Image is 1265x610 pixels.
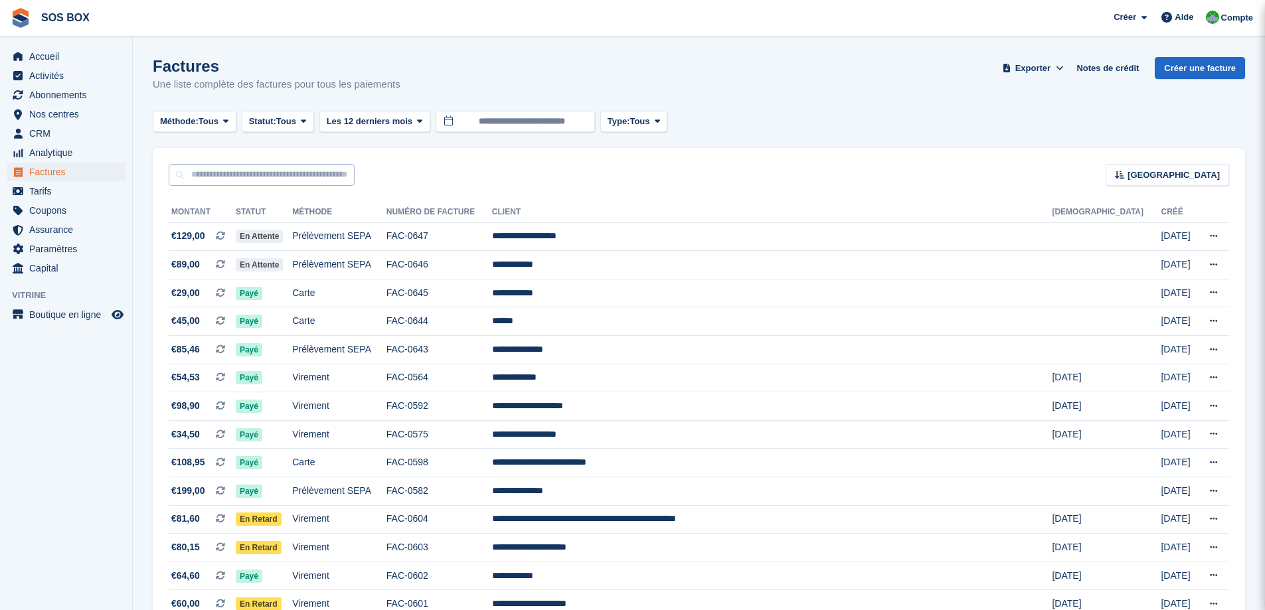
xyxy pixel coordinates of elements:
td: [DATE] [1161,336,1196,364]
td: Virement [292,364,386,392]
td: [DATE] [1161,420,1196,449]
td: [DATE] [1161,505,1196,534]
td: Virement [292,420,386,449]
a: menu [7,66,126,85]
span: Payé [236,287,262,300]
th: Client [492,202,1053,223]
span: €80,15 [171,540,200,554]
span: Payé [236,456,262,469]
td: FAC-0644 [386,307,492,336]
button: Exporter [999,57,1066,79]
td: [DATE] [1161,449,1196,477]
a: SOS BOX [36,7,95,29]
span: €54,53 [171,370,200,384]
span: Abonnements [29,86,109,104]
span: Paramètres [29,240,109,258]
span: Payé [236,428,262,441]
td: Prélèvement SEPA [292,222,386,251]
span: Exporter [1015,62,1051,75]
td: [DATE] [1161,392,1196,421]
span: Factures [29,163,109,181]
span: En attente [236,230,284,243]
th: Montant [169,202,236,223]
span: Capital [29,259,109,277]
td: FAC-0643 [386,336,492,364]
td: FAC-0564 [386,364,492,392]
img: Fabrice [1206,11,1219,24]
td: [DATE] [1161,222,1196,251]
td: Prélèvement SEPA [292,477,386,506]
span: €29,00 [171,286,200,300]
th: Numéro de facture [386,202,492,223]
button: Méthode: Tous [153,111,236,133]
td: Virement [292,392,386,421]
td: [DATE] [1052,392,1161,421]
td: FAC-0645 [386,279,492,307]
td: [DATE] [1161,534,1196,562]
span: Vitrine [12,289,132,302]
td: FAC-0598 [386,449,492,477]
a: menu [7,220,126,239]
td: FAC-0646 [386,251,492,279]
td: Carte [292,449,386,477]
td: FAC-0592 [386,392,492,421]
td: [DATE] [1161,251,1196,279]
span: €199,00 [171,484,205,498]
span: €89,00 [171,258,200,271]
td: [DATE] [1052,420,1161,449]
td: FAC-0604 [386,505,492,534]
span: Nos centres [29,105,109,123]
button: Type: Tous [600,111,668,133]
span: Payé [236,485,262,498]
span: Tarifs [29,182,109,200]
span: En retard [236,512,282,526]
span: En retard [236,541,282,554]
button: Statut: Tous [242,111,314,133]
th: Statut [236,202,292,223]
span: Coupons [29,201,109,220]
a: menu [7,124,126,143]
td: Virement [292,562,386,590]
span: €81,60 [171,512,200,526]
td: [DATE] [1052,505,1161,534]
span: Assurance [29,220,109,239]
span: Aide [1175,11,1193,24]
span: Tous [630,115,649,128]
a: menu [7,182,126,200]
img: stora-icon-8386f47178a22dfd0bd8f6a31ec36ba5ce8667c1dd55bd0f319d3a0aa187defe.svg [11,8,31,28]
span: Payé [236,343,262,356]
span: CRM [29,124,109,143]
a: menu [7,143,126,162]
button: Les 12 derniers mois [319,111,430,133]
span: €98,90 [171,399,200,413]
a: Boutique d'aperçu [110,307,126,323]
span: Type: [608,115,630,128]
span: Payé [236,371,262,384]
a: menu [7,240,126,258]
td: FAC-0647 [386,222,492,251]
a: menu [7,201,126,220]
span: Payé [236,570,262,583]
td: [DATE] [1161,562,1196,590]
td: [DATE] [1052,534,1161,562]
span: En attente [236,258,284,271]
span: Les 12 derniers mois [327,115,412,128]
td: [DATE] [1161,477,1196,506]
th: [DEMOGRAPHIC_DATA] [1052,202,1161,223]
span: Payé [236,400,262,413]
td: FAC-0582 [386,477,492,506]
a: menu [7,105,126,123]
a: Créer une facture [1155,57,1245,79]
td: Carte [292,279,386,307]
td: Prélèvement SEPA [292,251,386,279]
h1: Factures [153,57,400,75]
td: FAC-0602 [386,562,492,590]
td: FAC-0603 [386,534,492,562]
td: [DATE] [1161,364,1196,392]
a: menu [7,163,126,181]
span: €108,95 [171,455,205,469]
a: menu [7,259,126,277]
span: Boutique en ligne [29,305,109,324]
span: Accueil [29,47,109,66]
span: Payé [236,315,262,328]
